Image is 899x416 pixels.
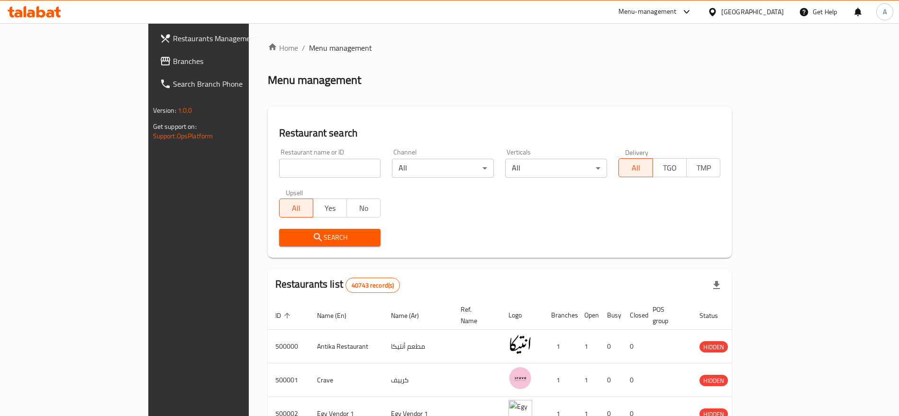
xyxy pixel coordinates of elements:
td: 1 [544,330,577,363]
label: Delivery [625,149,649,155]
a: Search Branch Phone [152,72,299,95]
span: Branches [173,55,291,67]
div: All [392,159,494,178]
span: Get support on: [153,120,197,133]
button: TMP [686,158,720,177]
button: All [279,199,313,217]
h2: Menu management [268,72,361,88]
div: [GEOGRAPHIC_DATA] [721,7,784,17]
th: Branches [544,301,577,330]
div: Export file [705,274,728,297]
td: Antika Restaurant [309,330,383,363]
div: All [505,159,607,178]
th: Busy [599,301,622,330]
button: Yes [313,199,347,217]
span: Status [699,310,730,321]
td: 0 [599,363,622,397]
th: Open [577,301,599,330]
td: 1 [544,363,577,397]
img: Crave [509,366,532,390]
div: HIDDEN [699,341,728,353]
span: 1.0.0 [178,104,192,117]
span: ID [275,310,293,321]
td: 0 [622,363,645,397]
button: No [346,199,381,217]
span: No [351,201,377,215]
td: 0 [599,330,622,363]
li: / [302,42,305,54]
span: All [283,201,309,215]
span: TMP [690,161,717,175]
span: Version: [153,104,176,117]
span: Ref. Name [461,304,490,326]
nav: breadcrumb [268,42,732,54]
td: 1 [577,363,599,397]
button: All [618,158,653,177]
span: Restaurants Management [173,33,291,44]
td: مطعم أنتيكا [383,330,453,363]
a: Support.OpsPlatform [153,130,213,142]
td: كرييف [383,363,453,397]
span: Search Branch Phone [173,78,291,90]
span: Search [287,232,373,244]
img: Antika Restaurant [509,333,532,356]
span: TGO [657,161,683,175]
span: Menu management [309,42,372,54]
span: A [883,7,887,17]
span: POS group [653,304,681,326]
div: Total records count [345,278,400,293]
span: HIDDEN [699,342,728,353]
label: Upsell [286,189,303,196]
td: Crave [309,363,383,397]
div: Menu-management [618,6,677,18]
button: Search [279,229,381,246]
span: Yes [317,201,343,215]
span: Name (Ar) [391,310,431,321]
th: Closed [622,301,645,330]
a: Branches [152,50,299,72]
button: TGO [653,158,687,177]
h2: Restaurant search [279,126,721,140]
td: 1 [577,330,599,363]
th: Logo [501,301,544,330]
td: 0 [622,330,645,363]
span: HIDDEN [699,375,728,386]
span: 40743 record(s) [346,281,400,290]
span: Name (En) [317,310,359,321]
span: All [623,161,649,175]
h2: Restaurants list [275,277,400,293]
a: Restaurants Management [152,27,299,50]
input: Search for restaurant name or ID.. [279,159,381,178]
